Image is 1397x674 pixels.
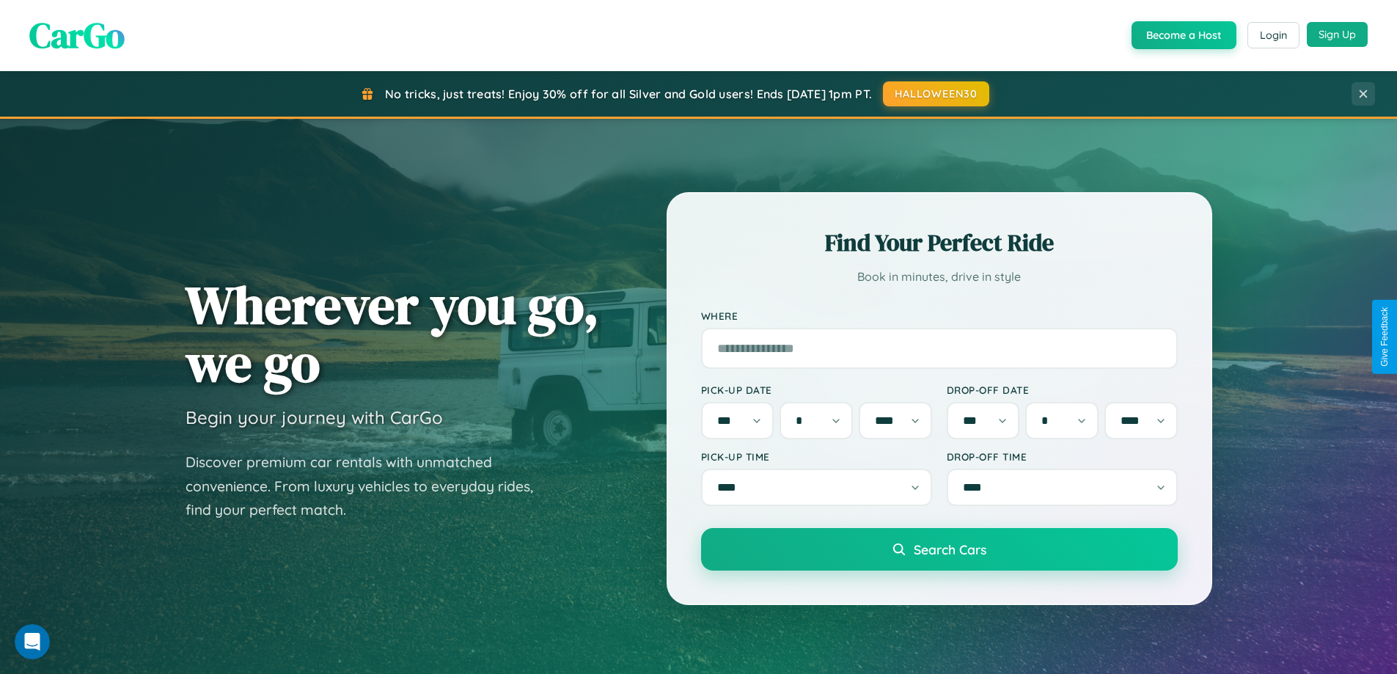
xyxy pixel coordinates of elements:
button: HALLOWEEN30 [883,81,989,106]
span: Search Cars [914,541,986,557]
iframe: Intercom live chat [15,624,50,659]
button: Become a Host [1132,21,1236,49]
label: Drop-off Time [947,450,1178,463]
span: No tricks, just treats! Enjoy 30% off for all Silver and Gold users! Ends [DATE] 1pm PT. [385,87,872,101]
label: Drop-off Date [947,384,1178,396]
h1: Wherever you go, we go [186,276,599,392]
label: Pick-up Time [701,450,932,463]
span: CarGo [29,11,125,59]
label: Pick-up Date [701,384,932,396]
h2: Find Your Perfect Ride [701,227,1178,259]
div: Give Feedback [1379,307,1390,367]
button: Login [1247,22,1299,48]
button: Search Cars [701,528,1178,571]
p: Discover premium car rentals with unmatched convenience. From luxury vehicles to everyday rides, ... [186,450,552,522]
h3: Begin your journey with CarGo [186,406,443,428]
button: Sign Up [1307,22,1368,47]
label: Where [701,309,1178,322]
p: Book in minutes, drive in style [701,266,1178,287]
